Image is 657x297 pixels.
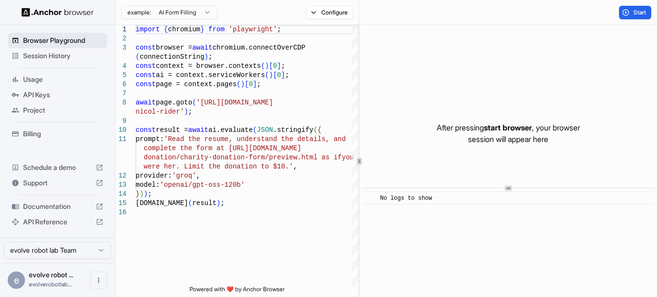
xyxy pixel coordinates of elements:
[8,48,107,64] div: Session History
[269,62,273,70] span: [
[188,108,192,116] span: ;
[277,71,281,79] span: 0
[115,80,126,89] div: 6
[136,71,156,79] span: const
[200,26,204,33] span: }
[208,53,212,61] span: ;
[136,44,156,52] span: const
[160,181,244,189] span: 'openai/gpt-oss-120b'
[156,80,237,88] span: page = context.pages
[136,135,164,143] span: prompt:
[216,199,220,207] span: )
[253,80,257,88] span: ]
[317,126,321,134] span: {
[115,171,126,181] div: 12
[8,72,107,87] div: Usage
[273,71,277,79] span: [
[208,26,225,33] span: from
[22,8,94,17] img: Anchor Logo
[8,199,107,214] div: Documentation
[257,80,261,88] span: ;
[220,199,224,207] span: ;
[115,71,126,80] div: 5
[228,26,277,33] span: 'playwright'
[619,6,651,19] button: Start
[139,53,204,61] span: connectionString
[168,26,200,33] span: chromium
[285,71,289,79] span: ;
[265,62,269,70] span: )
[156,62,261,70] span: context = browser.contexts
[23,178,92,188] span: Support
[8,33,107,48] div: Browser Playground
[293,163,297,170] span: ,
[136,108,184,116] span: nicol-rider'
[188,126,208,134] span: await
[253,126,257,134] span: (
[115,135,126,144] div: 11
[245,80,249,88] span: [
[164,135,346,143] span: 'Read the resume, understand the details, and
[23,163,92,172] span: Schedule a demo
[8,214,107,230] div: API Reference
[277,26,281,33] span: ;
[136,172,172,180] span: provider:
[29,281,72,288] span: evolverobotlab@gmail.com
[261,62,265,70] span: (
[115,89,126,98] div: 7
[136,181,160,189] span: model:
[144,154,342,161] span: donation/charity-donation-form/preview.html as if
[380,195,432,202] span: No logs to show
[204,53,208,61] span: )
[368,194,373,203] span: ​
[213,44,305,52] span: chromium.connectOverCDP
[23,36,103,45] span: Browser Playground
[115,199,126,208] div: 15
[115,62,126,71] div: 4
[23,129,103,139] span: Billing
[148,190,152,198] span: ;
[192,199,216,207] span: result
[23,51,103,61] span: Session History
[136,53,139,61] span: (
[136,199,188,207] span: [DOMAIN_NAME]
[90,271,107,289] button: Open menu
[144,190,148,198] span: )
[115,98,126,107] div: 8
[184,108,188,116] span: )
[136,190,139,198] span: }
[281,71,285,79] span: ]
[188,199,192,207] span: (
[23,90,103,100] span: API Keys
[156,126,188,134] span: result =
[8,271,25,289] div: e
[273,62,277,70] span: 0
[23,75,103,84] span: Usage
[115,25,126,34] div: 1
[192,99,196,106] span: (
[136,126,156,134] span: const
[115,126,126,135] div: 10
[127,9,151,16] span: example:
[249,80,253,88] span: 0
[196,172,200,180] span: ,
[172,172,196,180] span: 'groq'
[115,190,126,199] div: 14
[208,126,253,134] span: ai.evaluate
[273,126,314,134] span: .stringify
[23,202,92,211] span: Documentation
[144,163,293,170] span: were her. Limit the donation to $10.'
[484,123,532,132] span: start browser
[115,34,126,43] div: 2
[156,99,192,106] span: page.goto
[29,271,73,279] span: evolve robot lab
[192,44,213,52] span: await
[196,99,273,106] span: '[URL][DOMAIN_NAME]
[8,126,107,142] div: Billing
[115,181,126,190] div: 13
[265,71,269,79] span: (
[240,80,244,88] span: )
[8,103,107,118] div: Project
[277,62,281,70] span: ]
[281,62,285,70] span: ;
